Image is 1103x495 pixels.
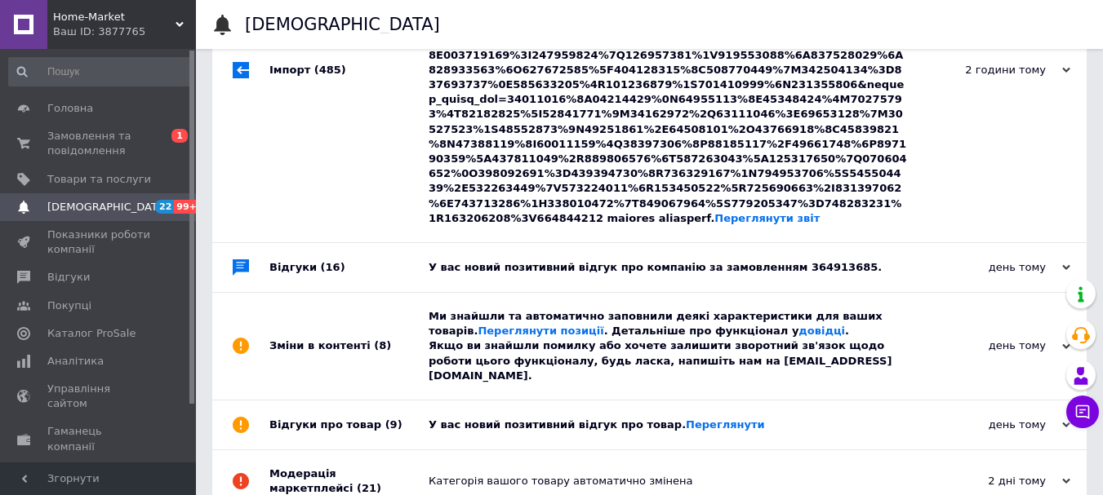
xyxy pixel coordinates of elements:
span: (16) [321,261,345,273]
div: Ваш ID: 3877765 [53,24,196,39]
span: (485) [314,64,346,76]
a: довідці [798,325,845,337]
button: Чат з покупцем [1066,396,1099,428]
span: Каталог ProSale [47,326,136,341]
div: У вас новий позитивний відгук про товар. [429,418,907,432]
div: 2 дні тому [907,474,1070,488]
span: Товари та послуги [47,172,151,187]
div: Відгуки [269,243,429,292]
span: (8) [374,339,391,351]
div: день тому [907,418,1070,432]
h1: [DEMOGRAPHIC_DATA] [245,15,440,34]
span: 99+ [174,200,201,214]
span: 22 [155,200,174,214]
span: [DEMOGRAPHIC_DATA] [47,200,168,214]
div: день тому [907,260,1070,275]
span: Управління сайтом [47,382,151,411]
span: Home-Market [53,10,176,24]
input: Пошук [8,57,193,86]
span: Гаманець компанії [47,424,151,453]
span: Показники роботи компанії [47,228,151,257]
a: Переглянути звіт [714,212,820,224]
span: Аналітика [47,354,104,369]
span: 1 [171,129,188,143]
a: Переглянути позиції [478,325,603,337]
span: Покупці [47,298,91,313]
div: Ми знайшли та автоматично заповнили деякі характеристики для ваших товарів. . Детальніше про функ... [429,309,907,383]
div: Категорія вашого товару автоматично змінена [429,474,907,488]
div: Відгуки про товар [269,400,429,449]
div: 2 години тому [907,63,1070,77]
span: (9) [385,418,403,431]
span: Головна [47,101,93,116]
div: день тому [907,338,1070,353]
span: Відгуки [47,270,90,285]
span: Замовлення та повідомлення [47,129,151,158]
a: Переглянути [686,418,765,431]
div: У вас новий позитивний відгук про компанію за замовленням 364913685. [429,260,907,275]
div: Зміни в контенті [269,293,429,400]
span: (21) [357,482,381,494]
